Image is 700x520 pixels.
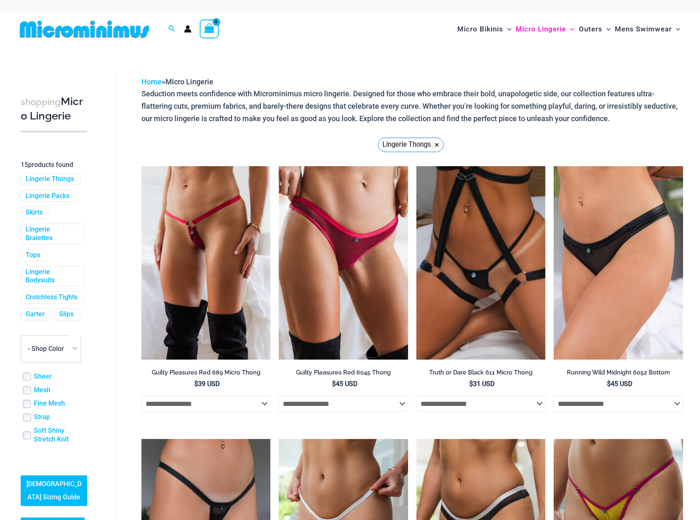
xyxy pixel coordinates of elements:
span: Micro Bikinis [457,19,503,40]
p: products found [21,158,87,172]
a: Lingerie Thongs × [378,138,443,152]
span: » [141,77,213,86]
h2: Guilty Pleasures Red 6045 Thong [279,369,408,377]
span: - Shop Color [28,345,64,353]
bdi: 45 USD [607,380,632,388]
a: Strap [34,413,50,422]
a: Running Wild Midnight 6052 Bottom [554,369,683,379]
a: Lingerie Thongs [26,175,74,184]
a: Mesh [34,386,50,395]
span: Mens Swimwear [615,19,672,40]
a: Mens SwimwearMenu ToggleMenu Toggle [613,17,682,42]
a: Truth or Dare Black 611 Micro Thong [416,369,546,379]
span: $ [607,380,611,388]
h2: Truth or Dare Black 611 Micro Thong [416,369,546,377]
span: $ [194,380,198,388]
a: Skirts [26,208,43,217]
a: Search icon link [168,24,176,34]
bdi: 45 USD [332,380,357,388]
a: Micro LingerieMenu ToggleMenu Toggle [514,17,576,42]
a: Garter [26,310,45,319]
a: Sheer [34,372,52,381]
a: Micro BikinisMenu ToggleMenu Toggle [455,17,514,42]
a: View Shopping Cart, empty [200,19,219,38]
a: Account icon link [184,25,191,33]
span: Menu Toggle [566,19,574,40]
a: Guilty Pleasures Red 689 Micro 01Guilty Pleasures Red 689 Micro 02Guilty Pleasures Red 689 Micro 02 [141,166,271,360]
span: Menu Toggle [602,19,611,40]
span: × [435,141,439,148]
a: [DEMOGRAPHIC_DATA] Sizing Guide [21,475,87,506]
a: Guilty Pleasures Red 6045 Thong 01Guilty Pleasures Red 6045 Thong 02Guilty Pleasures Red 6045 Tho... [279,166,408,360]
a: Guilty Pleasures Red 689 Micro Thong [141,369,271,379]
span: 15 [21,161,28,169]
img: Guilty Pleasures Red 689 Micro 01 [141,166,271,360]
a: Fine Mesh [34,399,65,408]
h2: Guilty Pleasures Red 689 Micro Thong [141,369,271,377]
nav: Site Navigation [454,15,683,43]
a: Lingerie Bodysuits [26,268,78,285]
h3: Micro Lingerie [21,95,87,123]
a: Lingerie Packs [26,192,69,200]
a: Guilty Pleasures Red 6045 Thong [279,369,408,379]
span: $ [332,380,336,388]
a: OutersMenu ToggleMenu Toggle [577,17,613,42]
a: Running Wild Midnight 6052 Bottom 01Running Wild Midnight 1052 Top 6052 Bottom 05Running Wild Mid... [554,166,683,360]
img: Truth or Dare Black Micro 02 [416,166,546,360]
img: Running Wild Midnight 6052 Bottom 01 [554,166,683,360]
a: Home [141,77,162,86]
span: shopping [21,97,61,107]
bdi: 31 USD [469,380,495,388]
a: Lingerie Bralettes [26,225,78,243]
bdi: 39 USD [194,380,220,388]
a: Tops [26,251,40,260]
img: Guilty Pleasures Red 6045 Thong 01 [279,166,408,360]
span: - Shop Color [21,335,81,363]
p: Seduction meets confidence with Microminimus micro lingerie. Designed for those who embrace their... [141,88,683,124]
span: Micro Lingerie [165,77,213,86]
span: Micro Lingerie [516,19,566,40]
a: Crotchless Tights [26,293,77,302]
span: - Shop Color [21,336,81,362]
img: MM SHOP LOGO FLAT [17,20,153,38]
span: Menu Toggle [672,19,680,40]
a: Soft Shiny Stretch Knit [34,427,87,444]
span: Menu Toggle [503,19,511,40]
span: Outers [579,19,602,40]
a: Slips [59,310,74,319]
span: Lingerie Thongs [382,138,431,151]
span: $ [469,380,473,388]
h2: Running Wild Midnight 6052 Bottom [554,369,683,377]
a: Truth or Dare Black Micro 02Truth or Dare Black 1905 Bodysuit 611 Micro 12Truth or Dare Black 190... [416,166,546,360]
